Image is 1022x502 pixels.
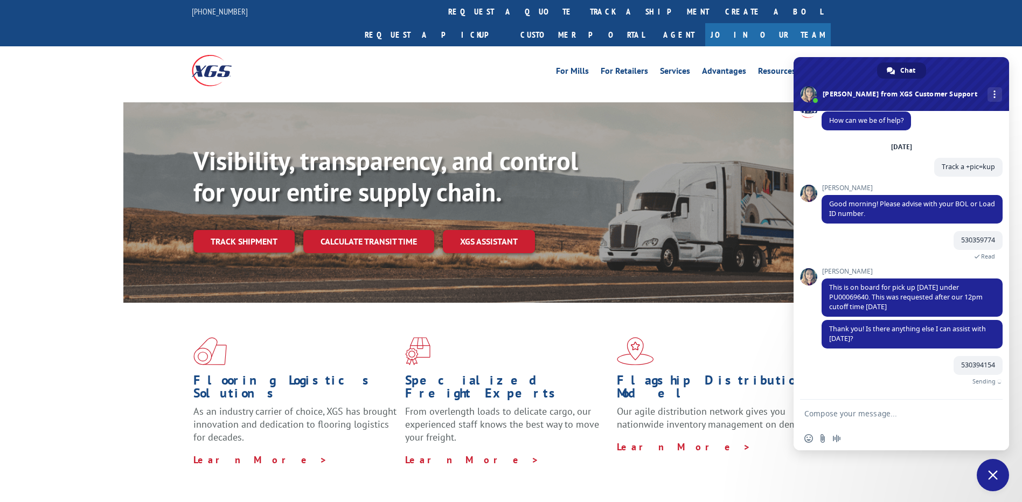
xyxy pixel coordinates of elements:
div: Chat [877,62,926,79]
a: For Mills [556,67,589,79]
a: Calculate transit time [303,230,434,253]
span: This is on board for pick up [DATE] under PU00069640. This was requested after our 12pm cutoff ti... [829,283,983,311]
h1: Specialized Freight Experts [405,374,609,405]
span: Sending [972,378,996,385]
a: Resources [758,67,796,79]
span: Chat [900,62,915,79]
a: For Retailers [601,67,648,79]
span: Good morning! Please advise with your BOL or Load ID number. [829,199,995,218]
div: More channels [988,87,1002,102]
span: 530394154 [961,360,995,369]
a: Learn More > [405,454,539,466]
a: Customer Portal [512,23,652,46]
span: Read [981,253,995,260]
img: xgs-icon-flagship-distribution-model-red [617,337,654,365]
span: Track a +pic=kup [942,162,995,171]
a: Request a pickup [357,23,512,46]
a: Agent [652,23,705,46]
div: [DATE] [891,144,912,150]
span: How can we be of help? [829,116,903,125]
a: [PHONE_NUMBER] [192,6,248,17]
span: Thank you! Is there anything else I can assist with [DATE]? [829,324,986,343]
span: [PERSON_NAME] [822,184,1003,192]
h1: Flooring Logistics Solutions [193,374,397,405]
a: Learn More > [193,454,328,466]
span: [PERSON_NAME] [822,268,1003,275]
a: Services [660,67,690,79]
img: xgs-icon-focused-on-flooring-red [405,337,430,365]
span: Audio message [832,434,841,443]
b: Visibility, transparency, and control for your entire supply chain. [193,144,578,208]
span: 530359774 [961,235,995,245]
a: Track shipment [193,230,295,253]
a: Advantages [702,67,746,79]
div: Close chat [977,459,1009,491]
span: As an industry carrier of choice, XGS has brought innovation and dedication to flooring logistics... [193,405,397,443]
span: Send a file [818,434,827,443]
a: XGS ASSISTANT [443,230,535,253]
img: xgs-icon-total-supply-chain-intelligence-red [193,337,227,365]
p: From overlength loads to delicate cargo, our experienced staff knows the best way to move your fr... [405,405,609,453]
h1: Flagship Distribution Model [617,374,821,405]
textarea: Compose your message... [804,409,975,419]
a: Join Our Team [705,23,831,46]
span: Our agile distribution network gives you nationwide inventory management on demand. [617,405,815,430]
span: Insert an emoji [804,434,813,443]
a: Learn More > [617,441,751,453]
